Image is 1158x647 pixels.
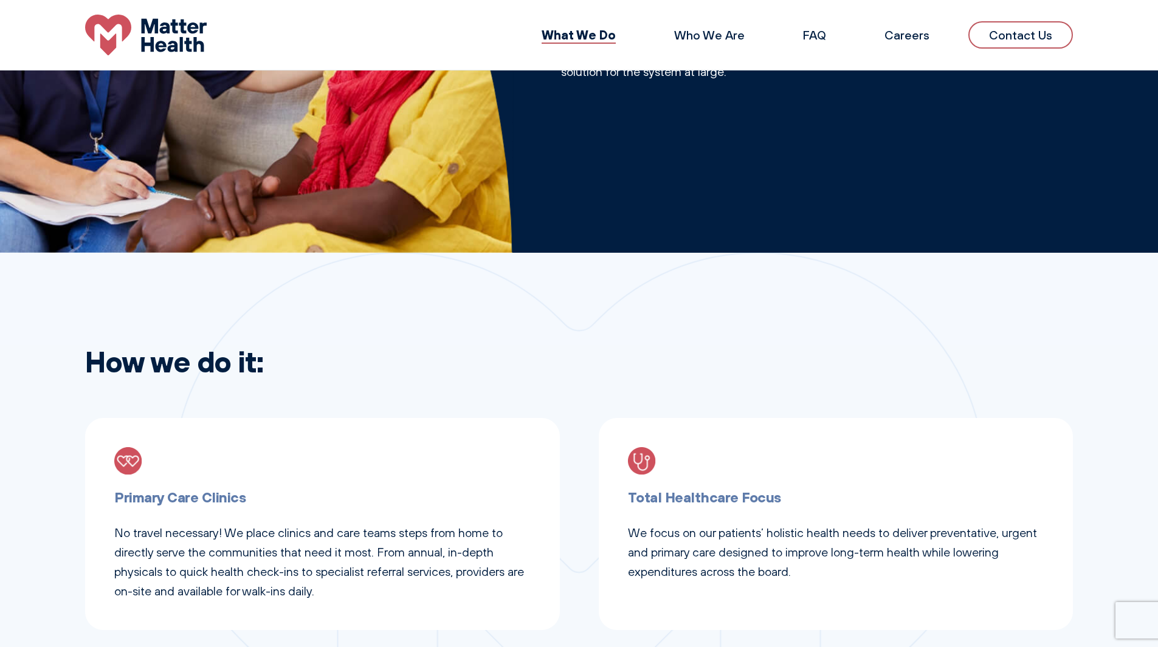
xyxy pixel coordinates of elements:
[628,486,1044,508] h3: Total Healthcare Focus
[968,21,1073,49] a: Contact Us
[542,27,616,43] a: What We Do
[114,486,531,508] h3: Primary Care Clinics
[628,523,1044,581] p: We focus on our patients’ holistic health needs to deliver preventative, urgent and primary care ...
[114,523,531,601] p: No travel necessary! We place clinics and care teams steps from home to directly serve the commun...
[85,344,1073,379] h2: How we do it:
[674,27,745,43] a: Who We Are
[884,27,929,43] a: Careers
[803,27,826,43] a: FAQ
